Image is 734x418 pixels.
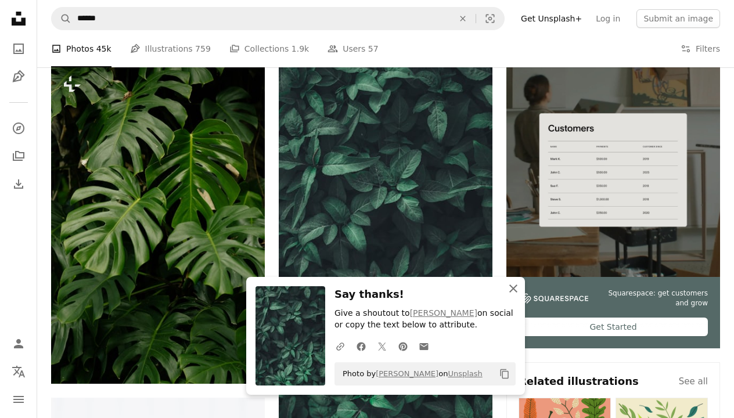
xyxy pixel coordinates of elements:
[7,145,30,168] a: Collections
[7,388,30,411] button: Menu
[292,42,309,55] span: 1.9k
[328,30,379,67] a: Users 57
[506,63,720,277] img: file-1747939376688-baf9a4a454ffimage
[368,42,379,55] span: 57
[130,30,211,67] a: Illustrations 759
[495,364,514,384] button: Copy to clipboard
[519,318,708,336] div: Get Started
[279,248,492,258] a: green leaf plants
[334,308,516,331] p: Give a shoutout to on social or copy the text below to attribute.
[589,9,627,28] a: Log in
[410,308,477,318] a: [PERSON_NAME]
[506,63,720,348] a: Squarespace: get customers and growGet Started
[7,172,30,196] a: Download History
[52,8,71,30] button: Search Unsplash
[476,8,504,30] button: Visual search
[7,7,30,33] a: Home — Unsplash
[679,374,708,388] a: See all
[450,8,476,30] button: Clear
[7,37,30,60] a: Photos
[51,7,505,30] form: Find visuals sitewide
[636,9,720,28] button: Submit an image
[602,289,708,308] span: Squarespace: get customers and grow
[376,369,438,378] a: [PERSON_NAME]
[514,9,589,28] a: Get Unsplash+
[229,30,309,67] a: Collections 1.9k
[7,332,30,355] a: Log in / Sign up
[7,117,30,140] a: Explore
[413,334,434,358] a: Share over email
[519,374,639,388] h4: Related illustrations
[448,369,482,378] a: Unsplash
[372,334,393,358] a: Share on Twitter
[51,218,265,229] a: a close up of a large green leafy plant
[334,286,516,303] h3: Say thanks!
[7,360,30,383] button: Language
[337,365,483,383] span: Photo by on
[351,334,372,358] a: Share on Facebook
[681,30,720,67] button: Filters
[195,42,211,55] span: 759
[393,334,413,358] a: Share on Pinterest
[51,63,265,384] img: a close up of a large green leafy plant
[519,293,588,304] img: file-1747939142011-51e5cc87e3c9
[7,65,30,88] a: Illustrations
